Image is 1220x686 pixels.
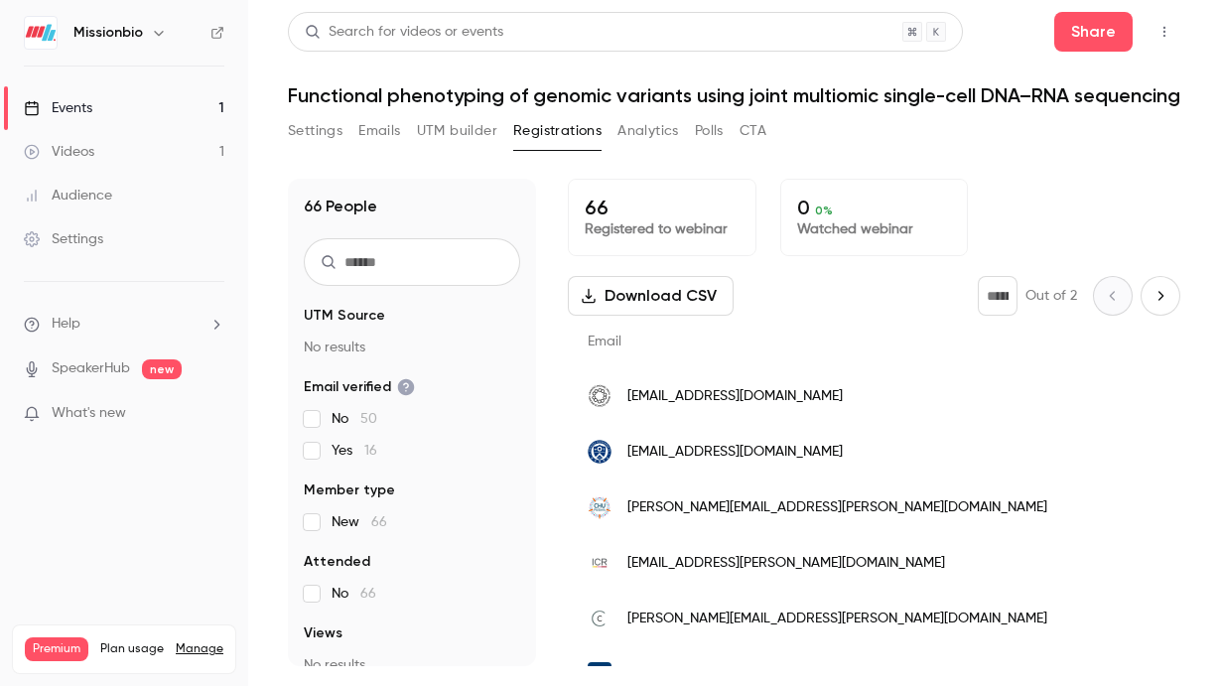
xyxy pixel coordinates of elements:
[360,587,376,601] span: 66
[588,335,621,348] span: Email
[142,359,182,379] span: new
[568,276,734,316] button: Download CSV
[364,444,377,458] span: 16
[24,229,103,249] div: Settings
[588,662,611,686] img: imperial.ac.uk
[332,584,376,604] span: No
[417,115,497,147] button: UTM builder
[627,386,843,407] span: [EMAIL_ADDRESS][DOMAIN_NAME]
[585,219,740,239] p: Registered to webinar
[332,512,387,532] span: New
[588,551,611,575] img: icr.ac.uk
[24,98,92,118] div: Events
[304,655,520,675] p: No results
[304,480,395,500] span: Member type
[627,609,1047,629] span: [PERSON_NAME][EMAIL_ADDRESS][PERSON_NAME][DOMAIN_NAME]
[52,403,126,424] span: What's new
[201,405,224,423] iframe: Noticeable Trigger
[695,115,724,147] button: Polls
[585,196,740,219] p: 66
[627,497,1047,518] span: [PERSON_NAME][EMAIL_ADDRESS][PERSON_NAME][DOMAIN_NAME]
[617,115,679,147] button: Analytics
[513,115,602,147] button: Registrations
[332,441,377,461] span: Yes
[304,377,415,397] span: Email verified
[288,83,1180,107] h1: Functional phenotyping of genomic variants using joint multiomic single-cell DNA–RNA sequencing
[627,442,843,463] span: [EMAIL_ADDRESS][DOMAIN_NAME]
[52,314,80,335] span: Help
[100,641,164,657] span: Plan usage
[588,495,611,519] img: chu-poitiers.fr
[360,412,377,426] span: 50
[627,664,945,685] span: [PERSON_NAME][EMAIL_ADDRESS][DOMAIN_NAME]
[358,115,400,147] button: Emails
[1054,12,1133,52] button: Share
[1141,276,1180,316] button: Next page
[588,607,611,630] img: charite.de
[305,22,503,43] div: Search for videos or events
[52,358,130,379] a: SpeakerHub
[25,637,88,661] span: Premium
[304,306,385,326] span: UTM Source
[304,552,370,572] span: Attended
[740,115,766,147] button: CTA
[25,17,57,49] img: Missionbio
[815,204,833,217] span: 0 %
[304,338,520,357] p: No results
[24,314,224,335] li: help-dropdown-opener
[627,553,945,574] span: [EMAIL_ADDRESS][PERSON_NAME][DOMAIN_NAME]
[304,623,342,643] span: Views
[288,115,342,147] button: Settings
[73,23,143,43] h6: Missionbio
[588,384,611,408] img: bcgsc.ca
[1025,286,1077,306] p: Out of 2
[797,219,952,239] p: Watched webinar
[588,440,611,464] img: yonsei.ac.kr
[176,641,223,657] a: Manage
[797,196,952,219] p: 0
[371,515,387,529] span: 66
[304,195,377,218] h1: 66 People
[24,142,94,162] div: Videos
[24,186,112,206] div: Audience
[332,409,377,429] span: No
